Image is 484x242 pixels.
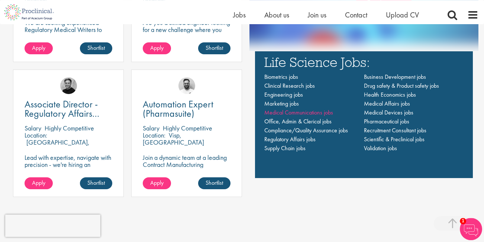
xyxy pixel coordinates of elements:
[143,177,171,189] a: Apply
[233,10,246,20] a: Jobs
[198,42,230,54] a: Shortlist
[25,100,112,118] a: Associate Director - Regulatory Affairs Consultant
[264,82,315,90] a: Clinical Research jobs
[364,126,426,134] a: Recruitment Consultant jobs
[25,42,53,54] a: Apply
[264,72,464,153] nav: Main navigation
[264,73,298,81] a: Biometrics jobs
[264,109,333,116] a: Medical Communications jobs
[143,131,204,146] p: Visp, [GEOGRAPHIC_DATA]
[150,179,164,187] span: Apply
[364,91,416,99] a: Health Economics jobs
[25,131,47,139] span: Location:
[345,10,367,20] a: Contact
[25,138,90,154] p: [GEOGRAPHIC_DATA], [GEOGRAPHIC_DATA]
[143,98,213,120] span: Automation Expert (Pharmasuite)
[143,42,171,54] a: Apply
[460,218,466,224] span: 1
[264,100,299,107] a: Marketing jobs
[264,135,316,143] a: Regulatory Affairs jobs
[143,131,165,139] span: Location:
[364,73,426,81] a: Business Development jobs
[150,44,164,52] span: Apply
[25,124,41,132] span: Salary
[5,214,100,237] iframe: reCAPTCHA
[163,124,212,132] p: Highly Competitive
[198,177,230,189] a: Shortlist
[364,144,397,152] a: Validation jobs
[386,10,419,20] a: Upload CV
[264,117,332,125] a: Office, Admin & Clerical jobs
[264,144,306,152] a: Supply Chain jobs
[178,77,195,94] img: Emile De Beer
[143,100,230,118] a: Automation Expert (Pharmasuite)
[80,42,112,54] a: Shortlist
[308,10,326,20] a: Join us
[32,44,45,52] span: Apply
[60,77,77,94] img: Peter Duvall
[364,82,439,90] a: Drug safety & Product safety jobs
[364,135,425,143] a: Scientific & Preclinical jobs
[80,177,112,189] a: Shortlist
[143,124,159,132] span: Salary
[264,55,464,69] h3: Life Science Jobs:
[364,100,410,107] a: Medical Affairs jobs
[264,10,289,20] a: About us
[364,117,409,125] a: Pharmaceutical jobs
[364,109,413,116] a: Medical Devices jobs
[25,154,112,196] p: Lead with expertise, navigate with precision - we're hiring an Associate Director to shape regula...
[264,126,348,134] a: Compliance/Quality Assurance jobs
[143,154,230,196] p: Join a dynamic team at a leading Contract Manufacturing Organisation (CMO) and contribute to grou...
[32,179,45,187] span: Apply
[460,218,482,240] img: Chatbot
[45,124,94,132] p: Highly Competitive
[25,177,53,189] a: Apply
[264,91,303,99] a: Engineering jobs
[25,98,99,129] span: Associate Director - Regulatory Affairs Consultant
